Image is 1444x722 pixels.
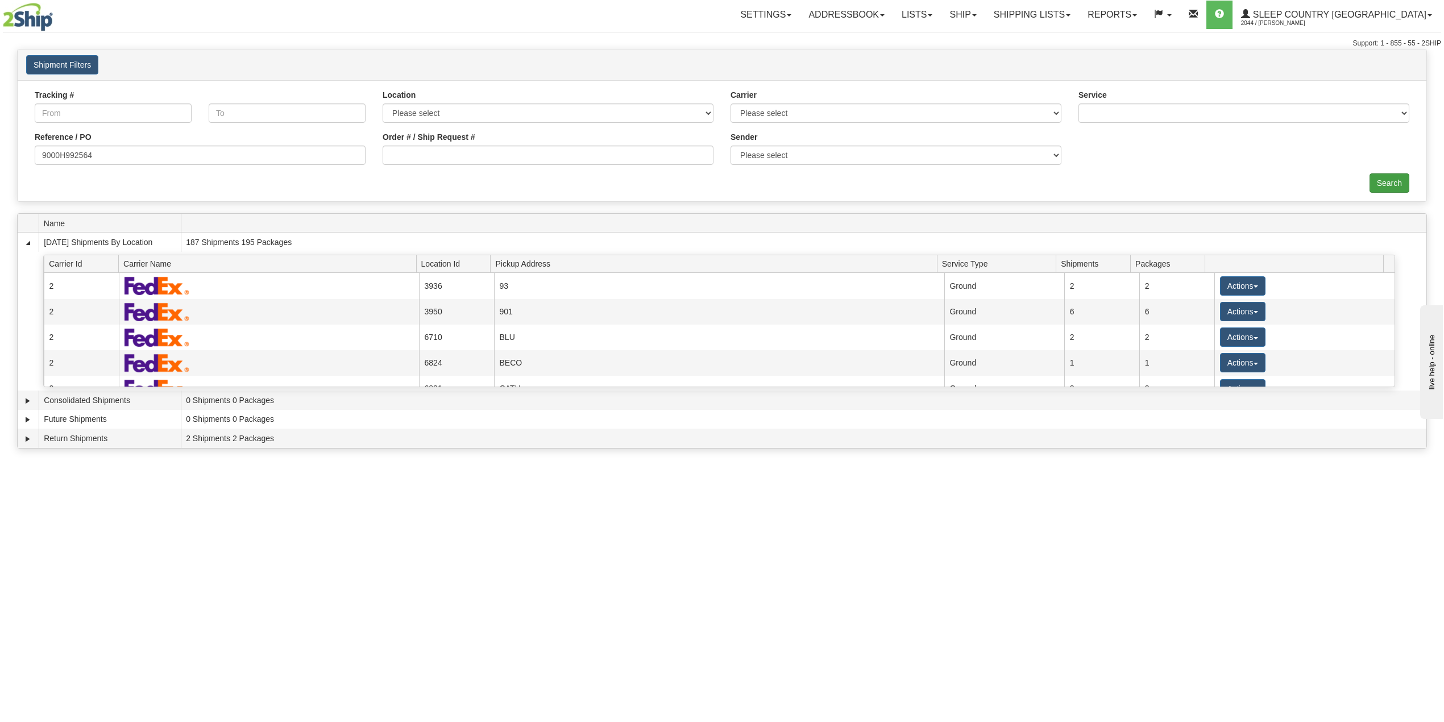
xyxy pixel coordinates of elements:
td: 1 [1139,350,1214,376]
td: 3950 [419,299,494,325]
img: logo2044.jpg [3,3,53,31]
img: FedEx Express® [125,354,190,372]
span: Name [44,214,181,232]
td: Ground [944,325,1064,350]
input: To [209,103,366,123]
td: 6 [1064,299,1139,325]
a: Shipping lists [985,1,1079,29]
label: Location [383,89,416,101]
a: Lists [893,1,941,29]
a: Expand [22,433,34,445]
td: 6831 [419,376,494,401]
td: 2 [44,376,119,401]
span: Shipments [1061,255,1130,272]
label: Carrier [731,89,757,101]
td: 187 Shipments 195 Packages [181,233,1426,252]
input: Search [1370,173,1409,193]
a: Expand [22,414,34,425]
label: Sender [731,131,757,143]
a: Reports [1079,1,1146,29]
td: 2 [44,350,119,376]
td: CATH [494,376,944,401]
span: 2044 / [PERSON_NAME] [1241,18,1326,29]
a: Settings [732,1,800,29]
label: Order # / Ship Request # [383,131,475,143]
td: 901 [494,299,944,325]
div: live help - online [9,10,105,18]
td: 3936 [419,273,494,298]
td: Future Shipments [39,410,181,429]
a: Expand [22,395,34,406]
button: Actions [1220,276,1265,296]
td: 2 [44,273,119,298]
span: Service Type [942,255,1056,272]
td: Ground [944,299,1064,325]
div: Support: 1 - 855 - 55 - 2SHIP [3,39,1441,48]
td: 2 Shipments 2 Packages [181,429,1426,448]
img: FedEx Express® [125,379,190,398]
td: 0 Shipments 0 Packages [181,391,1426,410]
input: From [35,103,192,123]
span: Pickup Address [495,255,937,272]
td: 2 [1064,325,1139,350]
a: Addressbook [800,1,893,29]
td: Ground [944,350,1064,376]
td: Ground [944,376,1064,401]
img: FedEx Express® [125,302,190,321]
span: Location Id [421,255,491,272]
button: Shipment Filters [26,55,98,74]
td: BLU [494,325,944,350]
td: 6 [1139,299,1214,325]
iframe: chat widget [1418,303,1443,419]
span: Carrier Id [49,255,118,272]
td: 2 [1139,325,1214,350]
label: Service [1078,89,1107,101]
a: Ship [941,1,985,29]
label: Tracking # [35,89,74,101]
button: Actions [1220,302,1265,321]
span: Packages [1135,255,1205,272]
td: 6710 [419,325,494,350]
td: 3 [1064,376,1139,401]
img: FedEx Express® [125,328,190,347]
td: 0 Shipments 0 Packages [181,410,1426,429]
td: 6824 [419,350,494,376]
img: FedEx Express® [125,276,190,295]
span: Carrier Name [123,255,416,272]
td: 93 [494,273,944,298]
td: 1 [1064,350,1139,376]
td: [DATE] Shipments By Location [39,233,181,252]
td: BECO [494,350,944,376]
td: Return Shipments [39,429,181,448]
td: 2 [44,299,119,325]
td: 2 [44,325,119,350]
td: Consolidated Shipments [39,391,181,410]
a: Collapse [22,237,34,248]
td: 2 [1064,273,1139,298]
td: 3 [1139,376,1214,401]
button: Actions [1220,353,1265,372]
button: Actions [1220,327,1265,347]
span: Sleep Country [GEOGRAPHIC_DATA] [1250,10,1426,19]
label: Reference / PO [35,131,92,143]
td: Ground [944,273,1064,298]
button: Actions [1220,379,1265,399]
a: Sleep Country [GEOGRAPHIC_DATA] 2044 / [PERSON_NAME] [1233,1,1441,29]
td: 2 [1139,273,1214,298]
